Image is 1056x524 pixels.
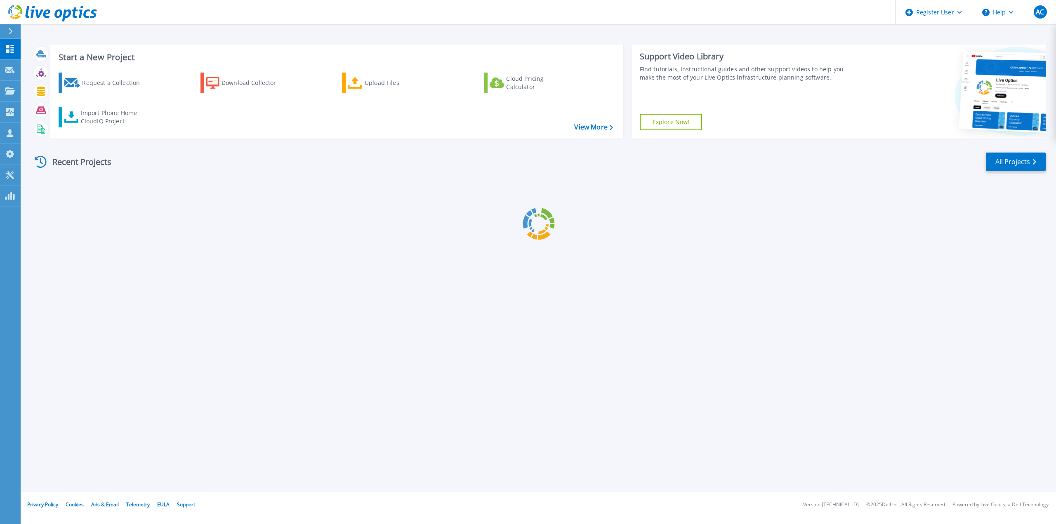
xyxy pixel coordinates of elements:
[157,501,170,508] a: EULA
[27,501,58,508] a: Privacy Policy
[803,502,859,508] li: Version: [TECHNICAL_ID]
[484,73,576,93] a: Cloud Pricing Calculator
[640,114,702,130] a: Explore Now!
[177,501,195,508] a: Support
[986,153,1046,171] a: All Projects
[342,73,434,93] a: Upload Files
[952,502,1049,508] li: Powered by Live Optics, a Dell Technology
[32,152,123,172] div: Recent Projects
[91,501,119,508] a: Ads & Email
[59,73,151,93] a: Request a Collection
[66,501,84,508] a: Cookies
[574,123,613,131] a: View More
[866,502,945,508] li: © 2025 Dell Inc. All Rights Reserved
[81,109,145,125] div: Import Phone Home CloudIQ Project
[200,73,292,93] a: Download Collector
[506,75,572,91] div: Cloud Pricing Calculator
[59,53,613,62] h3: Start a New Project
[126,501,150,508] a: Telemetry
[640,51,854,62] div: Support Video Library
[82,75,148,91] div: Request a Collection
[365,75,431,91] div: Upload Files
[1036,9,1044,15] span: AC
[222,75,288,91] div: Download Collector
[640,65,854,82] div: Find tutorials, instructional guides and other support videos to help you make the most of your L...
